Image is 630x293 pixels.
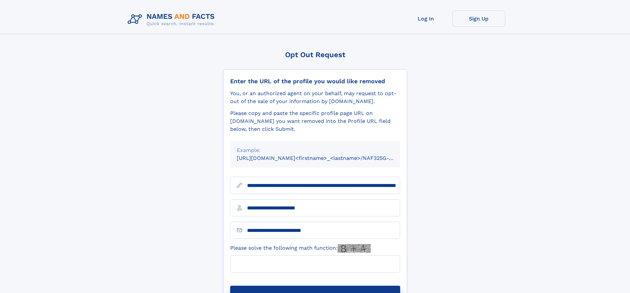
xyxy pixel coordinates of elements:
div: You, or an authorized agent on your behalf, may request to opt-out of the sale of your informatio... [230,90,400,105]
a: Log In [399,11,452,27]
img: Logo Names and Facts [125,11,220,28]
div: Opt Out Request [223,51,407,59]
div: Please copy and paste the specific profile page URL on [DOMAIN_NAME] you want removed into the Pr... [230,109,400,133]
div: Enter the URL of the profile you would like removed [230,78,400,85]
label: Please solve the following math function: [230,244,371,253]
a: Sign Up [452,11,505,27]
small: [URL][DOMAIN_NAME]<firstname>_<lastname>/NAF325G-xxxxxxxx [237,155,413,161]
div: Example: [237,146,394,154]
